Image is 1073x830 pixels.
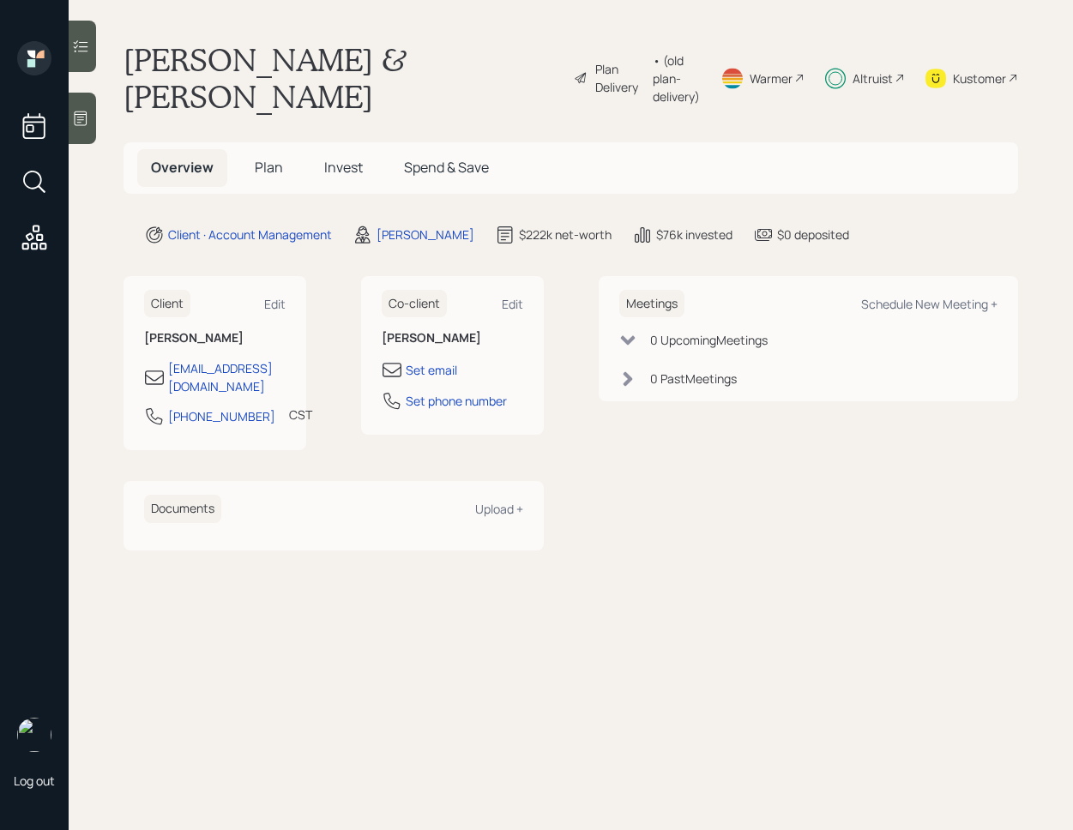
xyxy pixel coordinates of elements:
[861,296,998,312] div: Schedule New Meeting +
[264,296,286,312] div: Edit
[650,331,768,349] div: 0 Upcoming Meeting s
[750,69,793,87] div: Warmer
[406,392,507,410] div: Set phone number
[124,41,560,115] h1: [PERSON_NAME] & [PERSON_NAME]
[953,69,1006,87] div: Kustomer
[255,158,283,177] span: Plan
[656,226,732,244] div: $76k invested
[382,290,447,318] h6: Co-client
[502,296,523,312] div: Edit
[595,60,644,96] div: Plan Delivery
[144,495,221,523] h6: Documents
[144,290,190,318] h6: Client
[650,370,737,388] div: 0 Past Meeting s
[475,501,523,517] div: Upload +
[151,158,214,177] span: Overview
[406,361,457,379] div: Set email
[324,158,363,177] span: Invest
[377,226,474,244] div: [PERSON_NAME]
[168,407,275,425] div: [PHONE_NUMBER]
[17,718,51,752] img: retirable_logo.png
[653,51,700,105] div: • (old plan-delivery)
[519,226,612,244] div: $222k net-worth
[144,331,286,346] h6: [PERSON_NAME]
[168,359,286,395] div: [EMAIL_ADDRESS][DOMAIN_NAME]
[777,226,849,244] div: $0 deposited
[289,406,312,424] div: CST
[14,773,55,789] div: Log out
[382,331,523,346] h6: [PERSON_NAME]
[853,69,893,87] div: Altruist
[168,226,332,244] div: Client · Account Management
[619,290,684,318] h6: Meetings
[404,158,489,177] span: Spend & Save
